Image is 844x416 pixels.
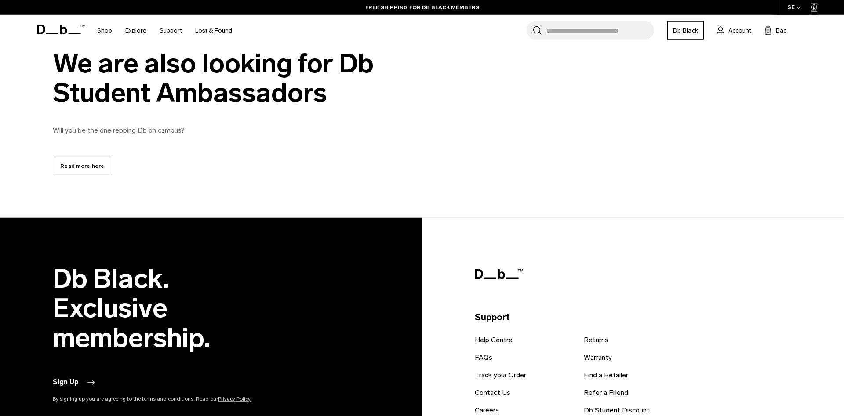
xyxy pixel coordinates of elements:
a: Returns [584,335,608,345]
a: Db Black [667,21,704,40]
a: Explore [125,15,146,46]
p: By signing up you are agreeing to the terms and conditions. Read our [53,395,290,403]
div: We are also looking for Db Student Ambassadors [53,49,448,108]
p: Support [475,310,782,324]
a: Careers [475,405,499,416]
a: Refer a Friend [584,387,628,398]
a: FAQs [475,352,492,363]
span: Bag [776,26,787,35]
h2: Db Black. Exclusive membership. [53,264,290,352]
a: FREE SHIPPING FOR DB BLACK MEMBERS [365,4,479,11]
a: Warranty [584,352,612,363]
button: Bag [764,25,787,36]
a: Track your Order [475,370,526,380]
a: Help Centre [475,335,513,345]
a: Read more here [53,157,112,175]
a: Shop [97,15,112,46]
a: Db Student Discount [584,405,650,416]
p: Will you be the one repping Db on campus? [53,125,448,136]
button: Sign Up [53,377,96,388]
a: Contact Us [475,387,510,398]
a: Lost & Found [195,15,232,46]
span: Account [728,26,751,35]
a: Support [160,15,182,46]
a: Privacy Policy. [218,396,251,402]
a: Account [717,25,751,36]
a: Find a Retailer [584,370,628,380]
nav: Main Navigation [91,15,239,46]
